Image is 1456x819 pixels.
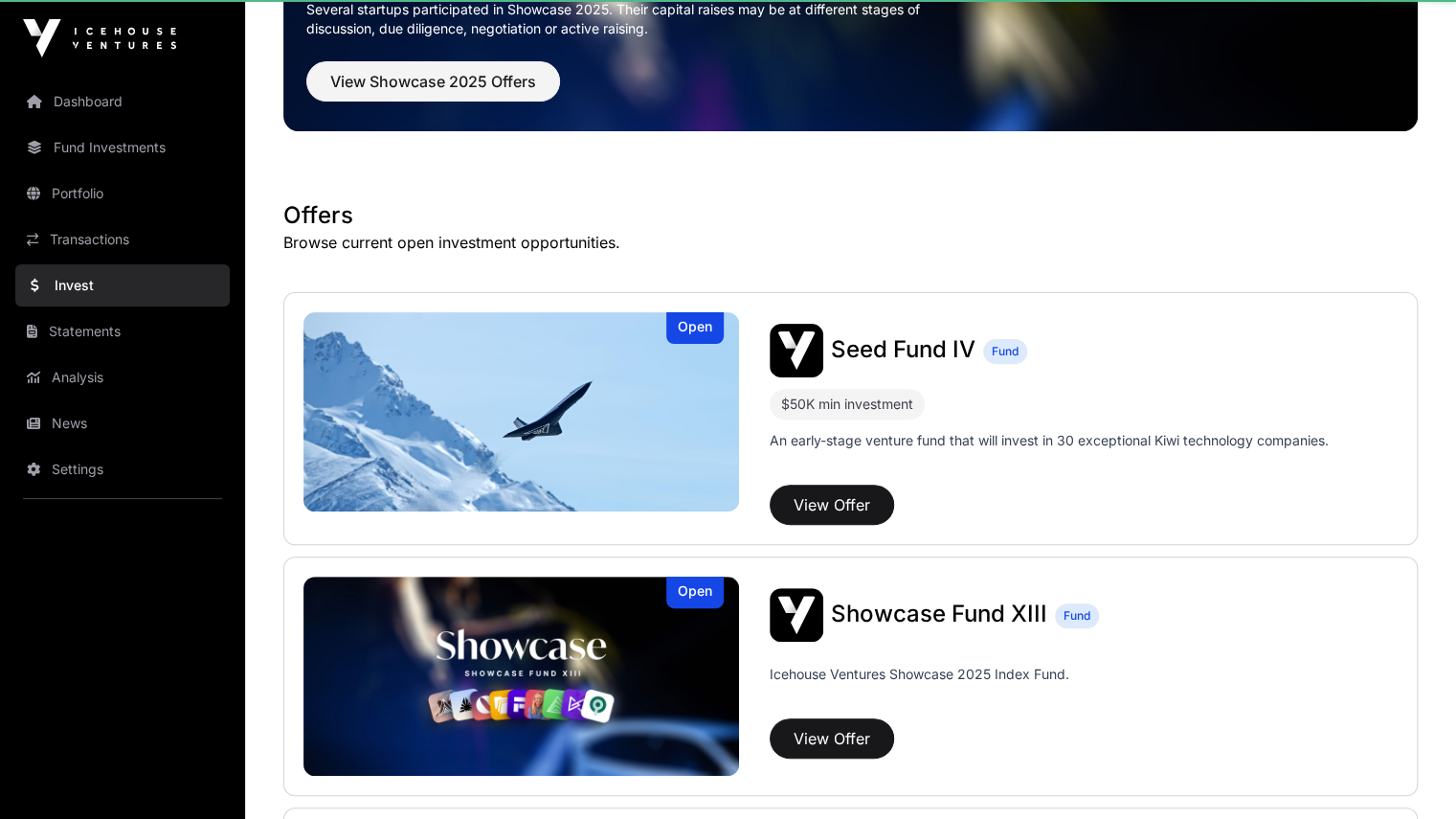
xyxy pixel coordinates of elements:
img: Seed Fund IV [770,324,823,377]
a: Portfolio [15,172,230,215]
img: Showcase Fund XIII [770,588,823,642]
a: Settings [15,448,230,490]
h1: Offers [283,200,1418,231]
a: Transactions [15,218,230,261]
p: Icehouse Ventures Showcase 2025 Index Fund. [770,665,1069,684]
a: Showcase Fund XIIIOpen [303,577,739,776]
div: $50K min investment [770,389,925,420]
a: View Showcase 2025 Offers [306,80,560,100]
a: News [15,402,230,444]
span: Fund [992,344,1019,359]
a: Analysis [15,356,230,398]
a: Statements [15,310,230,353]
a: Seed Fund IV [831,338,975,363]
button: View Offer [770,485,894,525]
span: View Showcase 2025 Offers [330,70,536,93]
div: Open [666,577,724,608]
iframe: Chat Widget [1360,727,1456,819]
span: Seed Fund IV [831,335,975,363]
button: View Showcase 2025 Offers [306,61,560,102]
a: Dashboard [15,80,230,123]
div: $50K min investment [781,393,913,416]
img: Showcase Fund XIII [303,577,739,776]
p: Browse current open investment opportunities. [283,231,1418,254]
span: Showcase Fund XIII [831,600,1047,627]
p: An early-stage venture fund that will invest in 30 exceptional Kiwi technology companies. [770,431,1329,450]
a: Invest [15,264,230,307]
img: Seed Fund IV [303,312,739,512]
img: Icehouse Ventures Logo [23,19,176,57]
button: View Offer [770,718,894,759]
a: Fund Investments [15,126,230,169]
a: Seed Fund IVOpen [303,312,739,512]
div: Open [666,312,724,344]
a: Showcase Fund XIII [831,603,1047,627]
span: Fund [1064,608,1090,624]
